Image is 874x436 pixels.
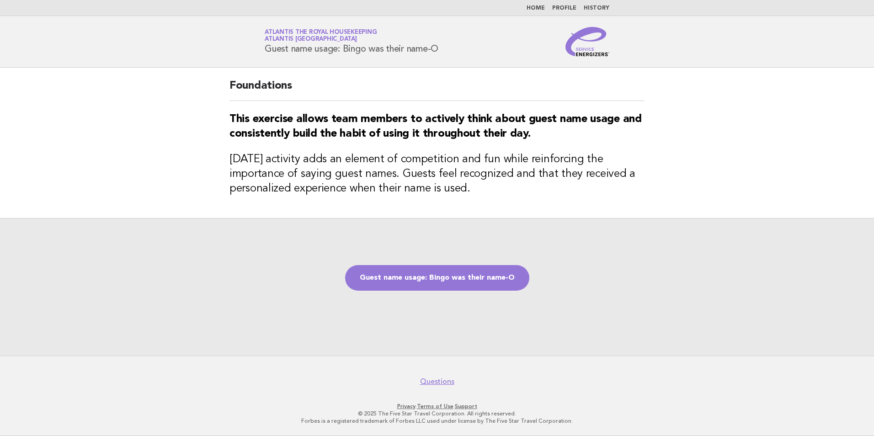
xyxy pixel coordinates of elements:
[229,152,645,196] h3: [DATE] activity adds an element of competition and fun while reinforcing the importance of saying...
[229,79,645,101] h2: Foundations
[420,377,454,386] a: Questions
[265,30,438,53] h1: Guest name usage: Bingo was their name-O
[527,5,545,11] a: Home
[157,403,717,410] p: · ·
[265,29,377,42] a: Atlantis the Royal HousekeepingAtlantis [GEOGRAPHIC_DATA]
[157,417,717,425] p: Forbes is a registered trademark of Forbes LLC used under license by The Five Star Travel Corpora...
[584,5,609,11] a: History
[565,27,609,56] img: Service Energizers
[552,5,576,11] a: Profile
[265,37,357,43] span: Atlantis [GEOGRAPHIC_DATA]
[229,114,642,139] strong: This exercise allows team members to actively think about guest name usage and consistently build...
[417,403,453,409] a: Terms of Use
[157,410,717,417] p: © 2025 The Five Star Travel Corporation. All rights reserved.
[345,265,529,291] a: Guest name usage: Bingo was their name-O
[455,403,477,409] a: Support
[397,403,416,409] a: Privacy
